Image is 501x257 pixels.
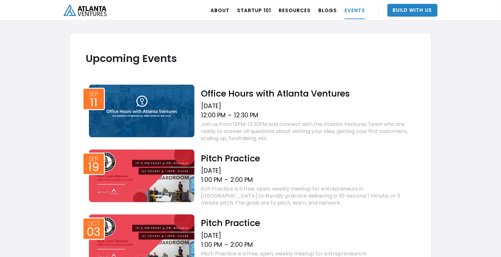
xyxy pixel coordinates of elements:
div: – [224,176,228,184]
a: Startup 101 [237,1,271,19]
div: Oct [88,221,100,227]
div: [DATE] [201,232,415,240]
div: – [224,241,228,249]
div: 2:00 PM [230,176,253,184]
div: 2:00 PM [230,241,253,249]
a: EVENTS [345,1,365,19]
div: 1:00 PM [201,176,222,184]
img: Event thumb [89,150,195,202]
h2: Upcoming Events [86,53,415,64]
div: itch Practice is a free, open, weekly meetup for entrepreneurs in [GEOGRAPHIC_DATA] to literally ... [201,186,415,207]
div: 03 [87,228,101,237]
div: [DATE] [201,167,415,175]
div: 12:00 PM [201,112,226,119]
h2: Office Hours with Atlanta Ventures [201,88,415,99]
div: [DATE] [201,102,415,110]
div: 11 [90,98,98,107]
h2: Pitch Practice [201,153,415,164]
div: 1:00 PM [201,241,222,249]
div: – [228,112,232,119]
a: RESOURCES [279,1,311,19]
div: 19 [88,163,99,172]
img: Event thumb [89,85,195,137]
div: 12:30 PM [234,112,258,119]
a: Build With Us [387,4,438,17]
div: Join us from 12PM-12:30PM and connect with the Atlanta Ventures Team who are ready to answer all ... [201,121,415,142]
a: Event thumbSep19Pitch Practice[DATE]1:00 PM–2:00 PMitch Practice is a free, open, weekly meetup f... [86,148,415,208]
div: Sep [89,91,99,97]
h2: Pitch Practice [201,218,415,229]
a: BLOGS [318,1,337,19]
a: Event thumbSep11Office Hours with Atlanta Ventures[DATE]12:00 PM–12:30 PMJoin us from 12PM-12:30P... [86,83,415,144]
a: ABOUT [211,1,229,19]
div: Sep [89,156,99,162]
